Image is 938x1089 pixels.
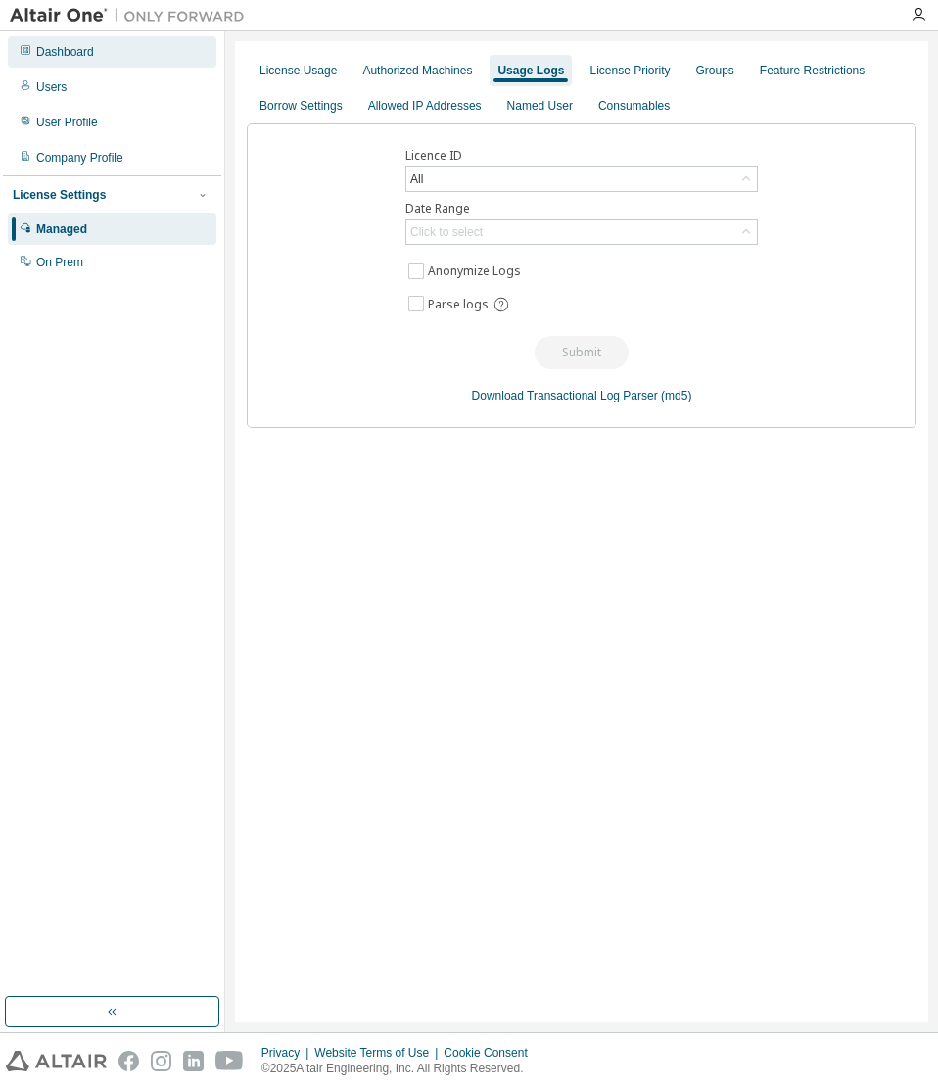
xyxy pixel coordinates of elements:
div: Privacy [261,1045,314,1061]
div: Dashboard [36,44,94,60]
div: License Priority [589,63,670,78]
div: Groups [696,63,734,78]
div: Website Terms of Use [314,1045,444,1061]
span: Parse logs [428,297,489,312]
img: instagram.svg [151,1051,171,1071]
label: Licence ID [405,148,758,164]
div: Company Profile [36,150,123,166]
div: Click to select [410,224,483,240]
div: License Settings [13,187,106,203]
label: Date Range [405,201,758,216]
div: Managed [36,221,87,237]
div: Users [36,79,67,95]
img: facebook.svg [118,1051,139,1071]
button: Submit [535,336,629,369]
div: All [406,167,757,191]
div: User Profile [36,115,98,130]
div: Named User [507,98,573,114]
p: © 2025 Altair Engineering, Inc. All Rights Reserved. [261,1061,539,1077]
img: altair_logo.svg [6,1051,107,1071]
div: Consumables [598,98,670,114]
div: Authorized Machines [362,63,472,78]
img: Altair One [10,6,255,25]
a: (md5) [661,389,691,402]
a: Download Transactional Log Parser [472,389,658,402]
div: Cookie Consent [444,1045,539,1061]
label: Anonymize Logs [428,260,525,283]
div: Feature Restrictions [760,63,865,78]
div: Borrow Settings [259,98,343,114]
img: youtube.svg [215,1051,244,1071]
div: On Prem [36,255,83,270]
img: linkedin.svg [183,1051,204,1071]
div: Click to select [406,220,757,244]
div: License Usage [259,63,337,78]
div: Allowed IP Addresses [368,98,482,114]
div: All [407,168,426,190]
div: Usage Logs [497,63,564,78]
